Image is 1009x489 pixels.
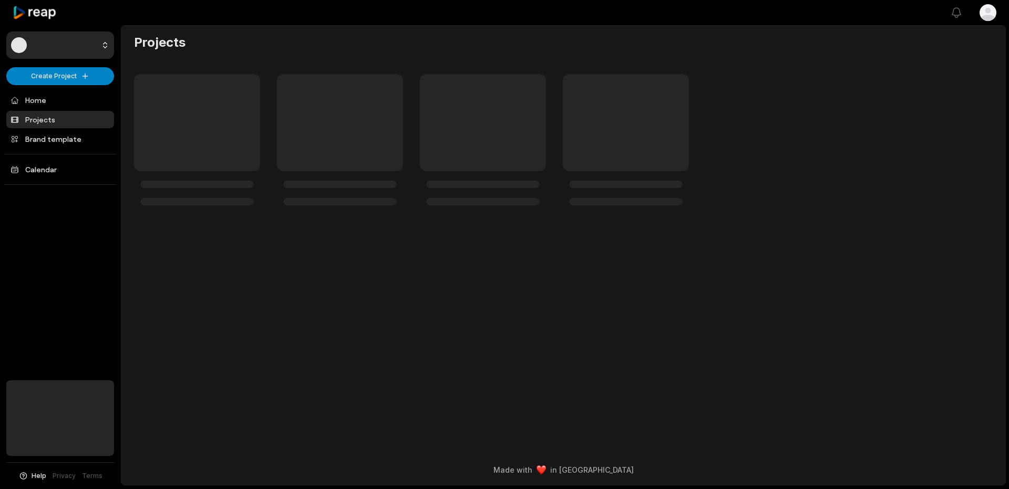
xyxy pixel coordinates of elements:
[134,34,186,51] h2: Projects
[82,471,102,481] a: Terms
[6,161,114,178] a: Calendar
[32,471,46,481] span: Help
[537,465,546,475] img: heart emoji
[6,111,114,128] a: Projects
[53,471,76,481] a: Privacy
[6,67,114,85] button: Create Project
[6,130,114,148] a: Brand template
[6,91,114,109] a: Home
[131,464,996,475] div: Made with in [GEOGRAPHIC_DATA]
[18,471,46,481] button: Help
